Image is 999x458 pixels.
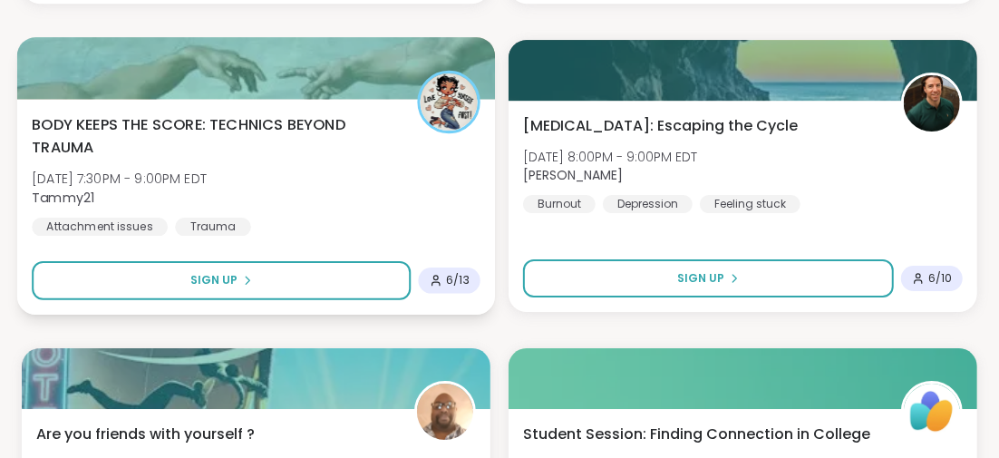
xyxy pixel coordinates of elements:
div: Burnout [523,195,596,213]
span: [DATE] 8:00PM - 9:00PM EDT [523,148,697,166]
button: Sign Up [32,261,411,300]
span: Sign Up [678,270,725,287]
div: Trauma [175,218,251,236]
span: Student Session: Finding Connection in College [523,424,870,445]
div: Feeling stuck [700,195,800,213]
div: Depression [603,195,693,213]
span: [DATE] 7:30PM - 9:00PM EDT [32,170,207,188]
span: 6 / 13 [446,273,469,287]
div: Attachment issues [32,218,168,236]
span: Are you friends with yourself ? [36,424,255,445]
span: BODY KEEPS THE SCORE: TECHNICS BEYOND TRAUMA [32,113,397,158]
img: Tammy21 [421,73,478,131]
b: Tammy21 [32,188,94,206]
span: [MEDICAL_DATA]: Escaping the Cycle [523,115,798,137]
span: 6 / 10 [928,271,952,286]
img: ShareWell [904,384,960,440]
b: [PERSON_NAME] [523,166,623,184]
img: Mike [904,75,960,132]
span: Sign Up [190,272,238,288]
img: dougr2026 [417,384,473,440]
button: Sign Up [523,259,894,297]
